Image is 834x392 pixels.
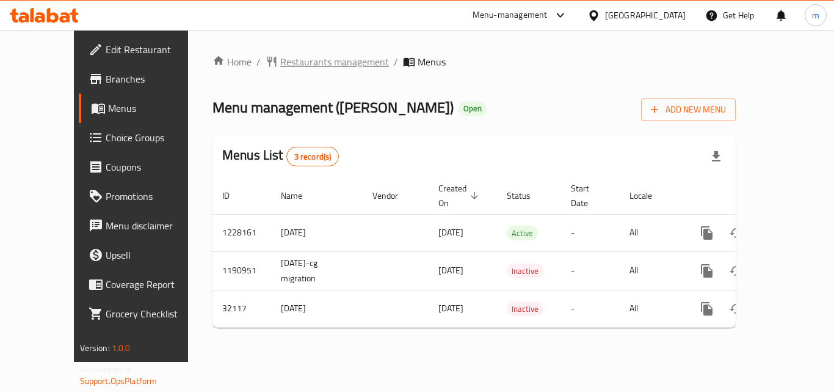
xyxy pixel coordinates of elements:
span: Menus [108,101,203,116]
table: enhanced table [212,177,819,328]
a: Edit Restaurant [79,35,213,64]
span: Created On [438,181,482,210]
td: - [561,251,620,290]
span: Locale [629,188,668,203]
span: ID [222,188,245,203]
li: / [256,54,261,69]
button: Change Status [722,294,751,324]
td: - [561,214,620,251]
span: Inactive [507,302,543,316]
td: All [620,251,683,290]
span: Version: [80,340,110,356]
span: Grocery Checklist [106,306,203,321]
span: Vendor [372,188,414,203]
span: Menu disclaimer [106,218,203,233]
td: 1190951 [212,251,271,290]
td: All [620,214,683,251]
span: Get support on: [80,361,136,377]
span: [DATE] [438,262,463,278]
span: Edit Restaurant [106,42,203,57]
h2: Menus List [222,146,339,166]
button: more [692,256,722,286]
span: Menus [418,54,446,69]
button: Add New Menu [641,98,736,121]
div: Inactive [507,301,543,316]
button: Change Status [722,218,751,248]
span: Branches [106,72,203,86]
span: Coverage Report [106,277,203,292]
td: 1228161 [212,214,271,251]
span: Choice Groups [106,130,203,145]
li: / [394,54,398,69]
span: Active [507,226,538,240]
div: Export file [702,142,731,171]
span: m [812,9,819,22]
span: 1.0.0 [112,340,131,356]
span: Promotions [106,189,203,204]
a: Grocery Checklist [79,299,213,328]
button: Change Status [722,256,751,286]
div: [GEOGRAPHIC_DATA] [605,9,686,22]
a: Restaurants management [266,54,389,69]
a: Branches [79,64,213,94]
td: All [620,290,683,327]
a: Choice Groups [79,123,213,152]
td: [DATE]-cg migration [271,251,363,290]
td: [DATE] [271,214,363,251]
span: [DATE] [438,224,463,240]
th: Actions [683,177,819,215]
a: Support.OpsPlatform [80,373,158,389]
span: Name [281,188,318,203]
span: Menu management ( [PERSON_NAME] ) [212,94,454,121]
a: Upsell [79,240,213,270]
span: Coupons [106,160,203,174]
span: Start Date [571,181,605,210]
span: 3 record(s) [287,151,339,163]
span: Add New Menu [651,102,726,117]
a: Coverage Report [79,270,213,299]
div: Active [507,226,538,240]
a: Menu disclaimer [79,211,213,240]
td: - [561,290,620,327]
button: more [692,294,722,324]
span: Status [507,188,546,203]
span: Restaurants management [280,54,389,69]
div: Menu-management [473,8,548,23]
nav: breadcrumb [212,54,736,69]
div: Inactive [507,264,543,278]
button: more [692,218,722,248]
span: Open [459,103,487,114]
a: Coupons [79,152,213,182]
a: Home [212,54,252,69]
span: Upsell [106,248,203,262]
span: Inactive [507,264,543,278]
div: Open [459,102,487,116]
a: Menus [79,94,213,123]
a: Promotions [79,182,213,211]
div: Total records count [286,147,339,166]
td: 32117 [212,290,271,327]
span: [DATE] [438,300,463,316]
td: [DATE] [271,290,363,327]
